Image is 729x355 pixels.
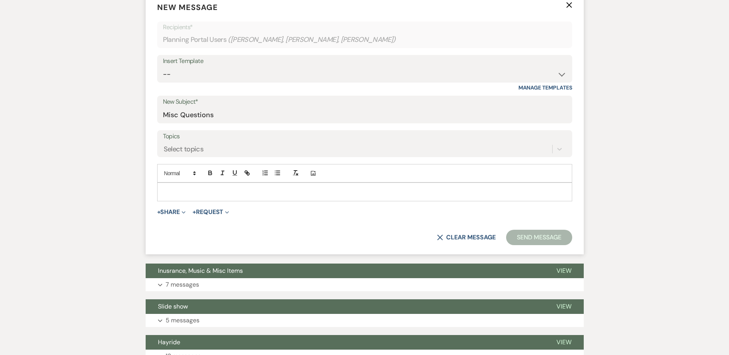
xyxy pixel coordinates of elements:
span: + [157,209,161,215]
a: Manage Templates [518,84,572,91]
button: Request [193,209,229,215]
span: View [556,267,571,275]
span: View [556,302,571,310]
label: Topics [163,131,566,142]
button: View [544,299,584,314]
span: View [556,338,571,346]
button: Send Message [506,230,572,245]
button: Share [157,209,186,215]
span: Slide show [158,302,188,310]
span: ( [PERSON_NAME], [PERSON_NAME], [PERSON_NAME] ) [228,35,396,45]
p: 7 messages [166,280,199,290]
div: Planning Portal Users [163,32,566,47]
span: + [193,209,196,215]
button: Hayride [146,335,544,350]
p: Recipients* [163,22,566,32]
button: View [544,264,584,278]
button: View [544,335,584,350]
span: New Message [157,2,218,12]
div: Insert Template [163,56,566,67]
button: Inusrance, Music & Misc Items [146,264,544,278]
span: Hayride [158,338,180,346]
button: 5 messages [146,314,584,327]
div: Select topics [164,144,204,154]
button: Clear message [437,234,495,241]
p: 5 messages [166,315,199,325]
label: New Subject* [163,96,566,108]
button: Slide show [146,299,544,314]
button: 7 messages [146,278,584,291]
span: Inusrance, Music & Misc Items [158,267,243,275]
